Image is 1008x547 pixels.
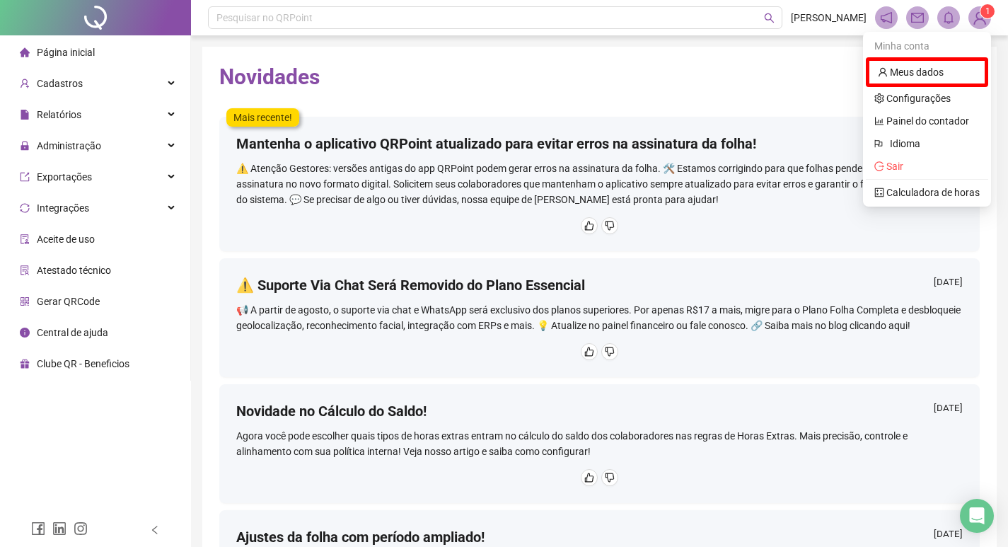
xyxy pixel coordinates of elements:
span: export [20,172,30,182]
span: Relatórios [37,109,81,120]
span: info-circle [20,328,30,338]
span: bell [942,11,955,24]
span: gift [20,359,30,369]
span: qrcode [20,296,30,306]
span: Clube QR - Beneficios [37,358,129,369]
h4: ⚠️ Suporte Via Chat Será Removido do Plano Essencial [236,275,585,295]
span: like [584,221,594,231]
div: [DATE] [934,401,963,419]
span: Atestado técnico [37,265,111,276]
div: Open Intercom Messenger [960,499,994,533]
span: Idioma [890,136,971,151]
h4: Novidade no Cálculo do Saldo! [236,401,427,421]
span: Gerar QRCode [37,296,100,307]
div: ⚠️ Atenção Gestores: versões antigas do app QRPoint podem gerar erros na assinatura da folha. 🛠️ ... [236,161,963,207]
h4: Mantenha o aplicativo QRPoint atualizado para evitar erros na assinatura da folha! [236,134,756,154]
a: user Meus dados [878,67,944,78]
span: Página inicial [37,47,95,58]
span: mail [911,11,924,24]
span: instagram [74,522,88,536]
span: 1 [985,6,990,16]
span: facebook [31,522,45,536]
span: flag [874,136,884,151]
img: 90566 [969,7,990,28]
span: notification [880,11,893,24]
span: search [764,13,775,23]
div: Minha conta [866,35,988,57]
div: [DATE] [934,275,963,293]
a: bar-chart Painel do contador [874,115,969,127]
span: Integrações [37,202,89,214]
a: setting Configurações [874,93,951,104]
div: 📢 A partir de agosto, o suporte via chat e WhatsApp será exclusivo dos planos superiores. Por ape... [236,302,963,333]
span: dislike [605,221,615,231]
span: like [584,473,594,483]
sup: Atualize o seu contato no menu Meus Dados [980,4,995,18]
h2: Novidades [219,64,980,91]
span: sync [20,203,30,213]
a: calculator Calculadora de horas [874,187,980,198]
span: left [150,525,160,535]
span: logout [874,161,884,171]
span: solution [20,265,30,275]
span: Central de ajuda [37,327,108,338]
span: file [20,110,30,120]
span: user-add [20,79,30,88]
span: dislike [605,473,615,483]
span: Cadastros [37,78,83,89]
span: lock [20,141,30,151]
label: Mais recente! [226,108,299,127]
span: home [20,47,30,57]
span: audit [20,234,30,244]
div: [DATE] [934,527,963,545]
span: like [584,347,594,357]
span: [PERSON_NAME] [791,10,867,25]
div: Agora você pode escolher quais tipos de horas extras entram no cálculo do saldo dos colaboradores... [236,428,963,459]
span: Administração [37,140,101,151]
span: Sair [886,161,903,172]
span: Exportações [37,171,92,183]
span: dislike [605,347,615,357]
span: Aceite de uso [37,234,95,245]
h4: Ajustes da folha com período ampliado! [236,527,485,547]
span: linkedin [52,522,66,536]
